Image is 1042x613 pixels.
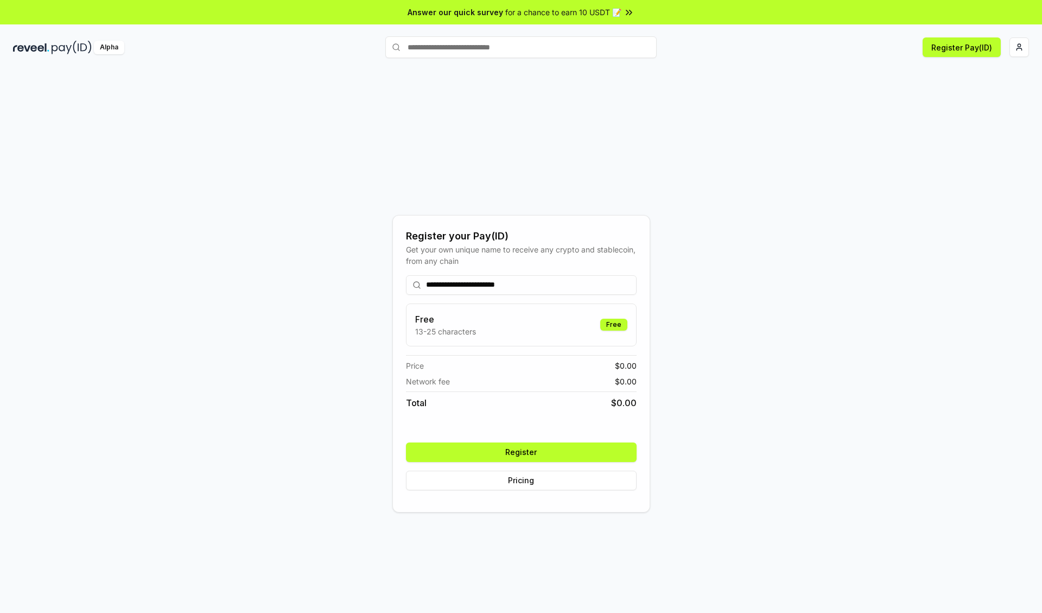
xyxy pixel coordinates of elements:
[94,41,124,54] div: Alpha
[611,396,637,409] span: $ 0.00
[615,376,637,387] span: $ 0.00
[52,41,92,54] img: pay_id
[13,41,49,54] img: reveel_dark
[406,360,424,371] span: Price
[415,326,476,337] p: 13-25 characters
[415,313,476,326] h3: Free
[923,37,1001,57] button: Register Pay(ID)
[600,319,627,331] div: Free
[406,244,637,267] div: Get your own unique name to receive any crypto and stablecoin, from any chain
[408,7,503,18] span: Answer our quick survey
[406,396,427,409] span: Total
[406,471,637,490] button: Pricing
[406,229,637,244] div: Register your Pay(ID)
[505,7,621,18] span: for a chance to earn 10 USDT 📝
[615,360,637,371] span: $ 0.00
[406,443,637,462] button: Register
[406,376,450,387] span: Network fee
